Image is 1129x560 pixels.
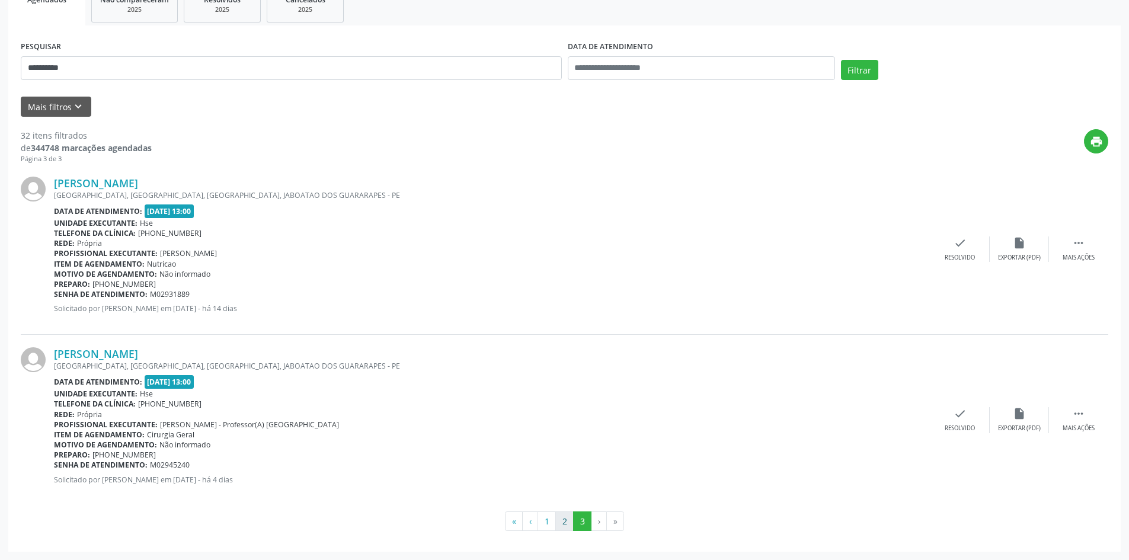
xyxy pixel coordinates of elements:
span: Não informado [159,440,210,450]
a: [PERSON_NAME] [54,347,138,360]
button: Mais filtroskeyboard_arrow_down [21,97,91,117]
b: Preparo: [54,450,90,460]
i: print [1090,135,1103,148]
div: 32 itens filtrados [21,129,152,142]
button: Go to page 2 [555,511,574,532]
span: [PHONE_NUMBER] [92,450,156,460]
span: M02945240 [150,460,190,470]
b: Item de agendamento: [54,430,145,440]
i: insert_drive_file [1013,407,1026,420]
strong: 344748 marcações agendadas [31,142,152,153]
b: Unidade executante: [54,389,137,399]
i: keyboard_arrow_down [72,100,85,113]
span: Nutricao [147,259,176,269]
i: insert_drive_file [1013,236,1026,249]
span: Cirurgia Geral [147,430,194,440]
div: [GEOGRAPHIC_DATA], [GEOGRAPHIC_DATA], [GEOGRAPHIC_DATA], JABOATAO DOS GUARARAPES - PE [54,361,930,371]
span: M02931889 [150,289,190,299]
div: Resolvido [945,254,975,262]
i:  [1072,236,1085,249]
b: Profissional executante: [54,420,158,430]
p: Solicitado por [PERSON_NAME] em [DATE] - há 14 dias [54,303,930,313]
div: Página 3 de 3 [21,154,152,164]
span: [PHONE_NUMBER] [138,228,202,238]
b: Unidade executante: [54,218,137,228]
a: [PERSON_NAME] [54,177,138,190]
label: DATA DE ATENDIMENTO [568,38,653,56]
div: Exportar (PDF) [998,424,1041,433]
b: Preparo: [54,279,90,289]
b: Senha de atendimento: [54,460,148,470]
span: [PERSON_NAME] - Professor(A) [GEOGRAPHIC_DATA] [160,420,339,430]
span: Não informado [159,269,210,279]
button: Go to first page [505,511,523,532]
b: Telefone da clínica: [54,228,136,238]
div: de [21,142,152,154]
i: check [954,407,967,420]
span: [PHONE_NUMBER] [138,399,202,409]
i: check [954,236,967,249]
button: Filtrar [841,60,878,80]
i:  [1072,407,1085,420]
p: Solicitado por [PERSON_NAME] em [DATE] - há 4 dias [54,475,930,485]
div: Exportar (PDF) [998,254,1041,262]
span: [DATE] 13:00 [145,375,194,389]
div: Mais ações [1063,424,1095,433]
b: Data de atendimento: [54,206,142,216]
button: Go to page 1 [538,511,556,532]
span: [PHONE_NUMBER] [92,279,156,289]
div: 2025 [276,5,335,14]
div: 2025 [100,5,169,14]
b: Data de atendimento: [54,377,142,387]
span: Hse [140,389,153,399]
div: [GEOGRAPHIC_DATA], [GEOGRAPHIC_DATA], [GEOGRAPHIC_DATA], JABOATAO DOS GUARARAPES - PE [54,190,930,200]
span: [PERSON_NAME] [160,248,217,258]
label: PESQUISAR [21,38,61,56]
b: Item de agendamento: [54,259,145,269]
b: Telefone da clínica: [54,399,136,409]
div: Resolvido [945,424,975,433]
span: Própria [77,238,102,248]
span: [DATE] 13:00 [145,204,194,218]
span: Hse [140,218,153,228]
img: img [21,347,46,372]
img: img [21,177,46,201]
b: Motivo de agendamento: [54,440,157,450]
div: 2025 [193,5,252,14]
div: Mais ações [1063,254,1095,262]
button: Go to page 3 [573,511,591,532]
b: Rede: [54,238,75,248]
b: Motivo de agendamento: [54,269,157,279]
b: Senha de atendimento: [54,289,148,299]
button: print [1084,129,1108,153]
span: Própria [77,409,102,420]
b: Rede: [54,409,75,420]
b: Profissional executante: [54,248,158,258]
ul: Pagination [21,511,1108,532]
button: Go to previous page [522,511,538,532]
